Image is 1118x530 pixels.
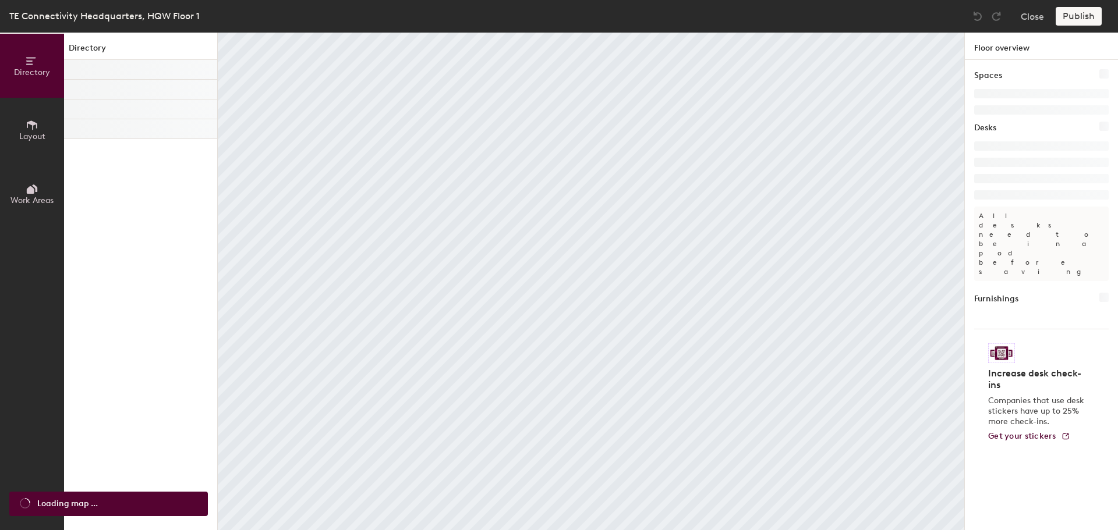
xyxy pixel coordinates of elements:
span: Directory [14,67,50,77]
div: TE Connectivity Headquarters, HQW Floor 1 [9,9,200,23]
h1: Furnishings [974,293,1018,305]
span: Layout [19,131,45,141]
img: Undo [972,10,983,22]
span: Work Areas [10,195,54,205]
h1: Spaces [974,69,1002,82]
h1: Desks [974,122,996,134]
span: Get your stickers [988,431,1056,441]
p: Companies that use desk stickers have up to 25% more check-ins. [988,396,1088,427]
h1: Floor overview [965,33,1118,60]
button: Close [1021,7,1044,26]
img: Sticker logo [988,343,1015,363]
canvas: Map [218,33,964,530]
h4: Increase desk check-ins [988,368,1088,391]
span: Loading map ... [37,497,98,510]
a: Get your stickers [988,432,1070,442]
p: All desks need to be in a pod before saving [974,207,1109,281]
img: Redo [990,10,1002,22]
h1: Directory [64,42,217,60]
